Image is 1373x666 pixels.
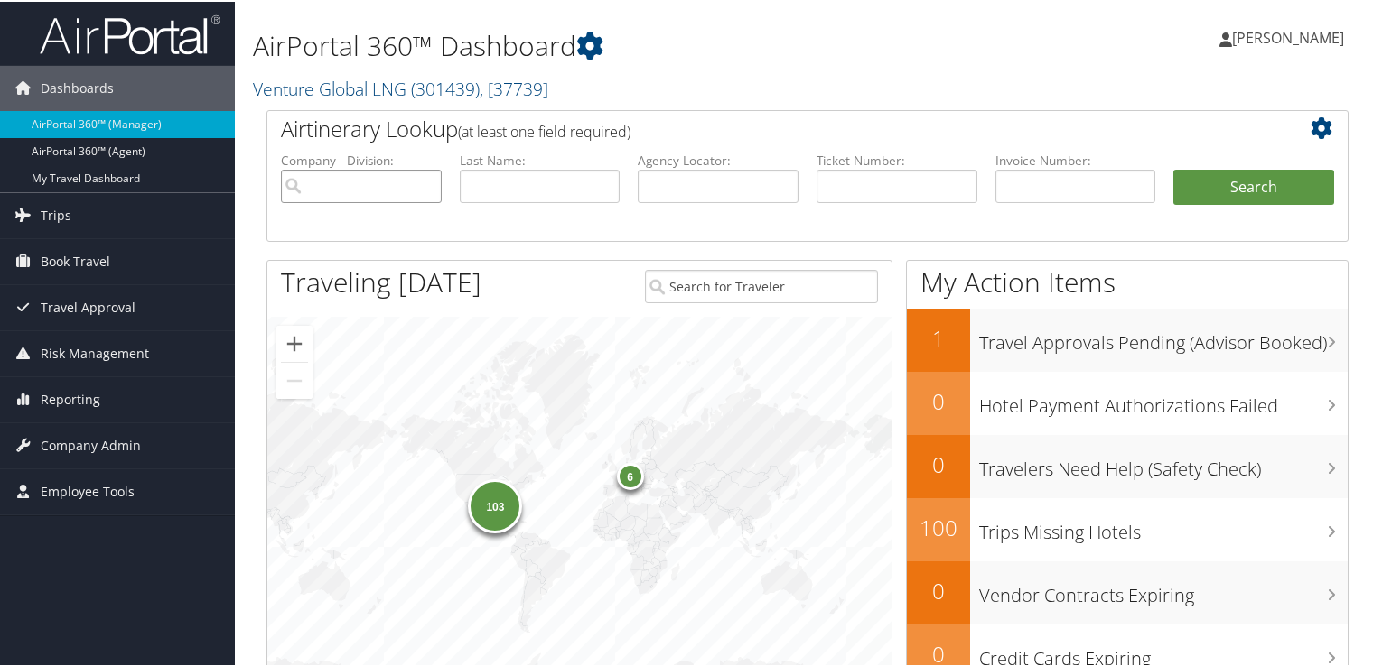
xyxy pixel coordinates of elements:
a: 1Travel Approvals Pending (Advisor Booked) [907,307,1348,370]
h2: 100 [907,511,970,541]
h1: AirPortal 360™ Dashboard [253,25,993,63]
input: Search for Traveler [645,268,878,301]
div: 103 [469,477,523,532]
h3: Trips Missing Hotels [979,509,1348,543]
span: (at least one field required) [458,120,630,140]
a: 0Vendor Contracts Expiring [907,560,1348,623]
button: Search [1173,168,1334,204]
a: 0Travelers Need Help (Safety Check) [907,433,1348,496]
span: Trips [41,191,71,236]
span: , [ 37739 ] [480,75,548,99]
span: Company Admin [41,421,141,467]
a: 100Trips Missing Hotels [907,496,1348,560]
button: Zoom out [276,361,313,397]
img: airportal-logo.png [40,12,220,54]
span: ( 301439 ) [411,75,480,99]
h1: My Action Items [907,262,1348,300]
span: Travel Approval [41,283,135,328]
label: Company - Division: [281,150,442,168]
a: [PERSON_NAME] [1219,9,1362,63]
button: Zoom in [276,324,313,360]
h3: Travel Approvals Pending (Advisor Booked) [979,319,1348,354]
div: 6 [617,460,644,487]
label: Last Name: [460,150,621,168]
h2: 0 [907,384,970,415]
label: Ticket Number: [817,150,977,168]
label: Agency Locator: [638,150,799,168]
h3: Vendor Contracts Expiring [979,572,1348,606]
h3: Hotel Payment Authorizations Failed [979,383,1348,417]
h2: 1 [907,321,970,352]
h2: 0 [907,574,970,605]
a: Venture Global LNG [253,75,548,99]
a: 0Hotel Payment Authorizations Failed [907,370,1348,433]
h2: 0 [907,448,970,478]
h3: Travelers Need Help (Safety Check) [979,446,1348,480]
span: [PERSON_NAME] [1232,26,1344,46]
span: Risk Management [41,329,149,375]
span: Book Travel [41,237,110,282]
span: Reporting [41,375,100,421]
h2: Airtinerary Lookup [281,112,1244,143]
label: Invoice Number: [995,150,1156,168]
span: Employee Tools [41,467,135,513]
h1: Traveling [DATE] [281,262,481,300]
span: Dashboards [41,64,114,109]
